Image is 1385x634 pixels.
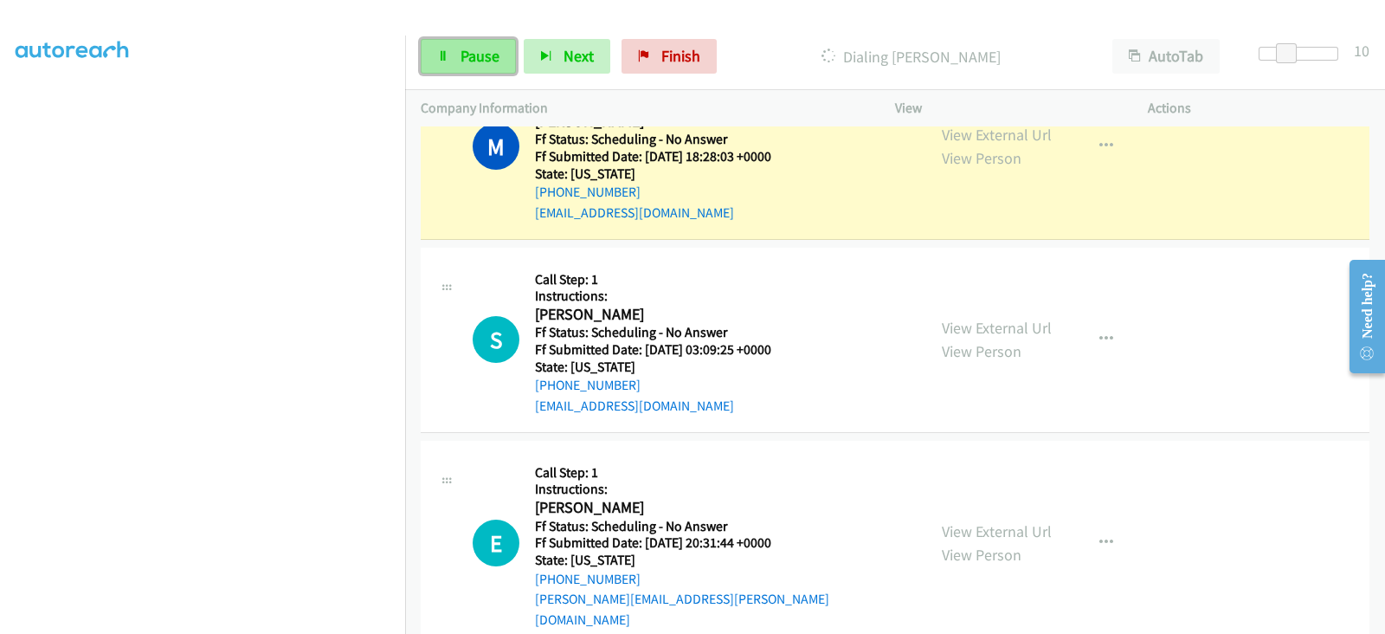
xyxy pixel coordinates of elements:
[535,377,641,393] a: [PHONE_NUMBER]
[473,520,519,566] div: The call is yet to be attempted
[535,518,911,535] h5: Ff Status: Scheduling - No Answer
[535,359,793,376] h5: State: [US_STATE]
[942,521,1052,541] a: View External Url
[535,271,793,288] h5: Call Step: 1
[535,398,734,414] a: [EMAIL_ADDRESS][DOMAIN_NAME]
[1148,98,1369,119] p: Actions
[535,534,911,552] h5: Ff Submitted Date: [DATE] 20:31:44 +0000
[535,305,793,325] h2: [PERSON_NAME]
[942,341,1021,361] a: View Person
[535,552,911,569] h5: State: [US_STATE]
[535,148,793,165] h5: Ff Submitted Date: [DATE] 18:28:03 +0000
[661,46,700,66] span: Finish
[942,545,1021,565] a: View Person
[535,591,829,628] a: [PERSON_NAME][EMAIL_ADDRESS][PERSON_NAME][DOMAIN_NAME]
[564,46,594,66] span: Next
[535,204,734,221] a: [EMAIL_ADDRESS][DOMAIN_NAME]
[535,464,911,482] h5: Call Step: 1
[535,498,793,518] h2: [PERSON_NAME]
[473,520,519,566] h1: E
[535,341,793,359] h5: Ff Submitted Date: [DATE] 03:09:25 +0000
[535,165,793,183] h5: State: [US_STATE]
[473,123,519,170] h1: M
[740,45,1081,68] p: Dialing [PERSON_NAME]
[535,184,641,200] a: [PHONE_NUMBER]
[1335,248,1385,385] iframe: Resource Center
[535,288,793,305] h5: Instructions:
[421,98,864,119] p: Company Information
[942,125,1052,145] a: View External Url
[421,39,516,74] a: Pause
[942,318,1052,338] a: View External Url
[473,316,519,363] h1: S
[535,571,641,587] a: [PHONE_NUMBER]
[461,46,499,66] span: Pause
[535,131,793,148] h5: Ff Status: Scheduling - No Answer
[1354,39,1369,62] div: 10
[535,481,911,498] h5: Instructions:
[535,324,793,341] h5: Ff Status: Scheduling - No Answer
[895,98,1117,119] p: View
[524,39,610,74] button: Next
[1112,39,1220,74] button: AutoTab
[942,148,1021,168] a: View Person
[622,39,717,74] a: Finish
